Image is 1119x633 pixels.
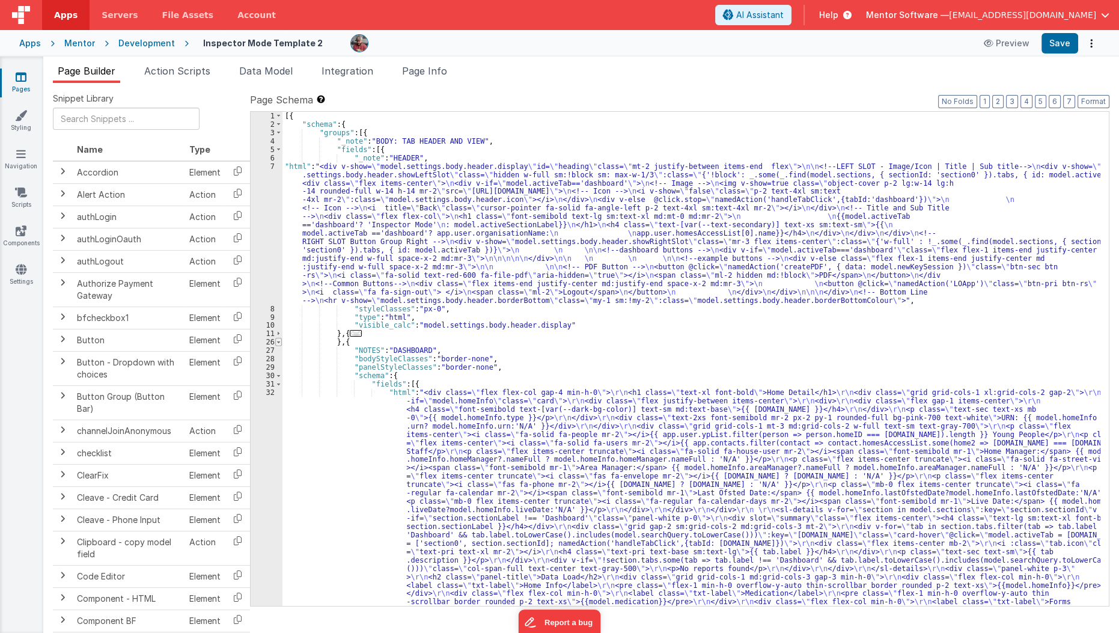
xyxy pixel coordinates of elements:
[53,108,200,130] input: Search Snippets ...
[1083,35,1100,52] button: Options
[251,372,282,380] div: 30
[72,183,184,206] td: Alert Action
[72,329,184,351] td: Button
[72,587,184,610] td: Component - HTML
[251,388,282,623] div: 32
[72,351,184,385] td: Button - Dropdown with choices
[184,442,225,464] td: Element
[992,95,1004,108] button: 2
[251,145,282,154] div: 5
[819,9,838,21] span: Help
[102,9,138,21] span: Servers
[184,272,225,307] td: Element
[251,346,282,355] div: 27
[72,161,184,184] td: Accordion
[203,38,323,47] h4: Inspector Mode Template 2
[251,329,282,338] div: 11
[184,307,225,329] td: Element
[980,95,990,108] button: 1
[322,65,373,77] span: Integration
[72,228,184,250] td: authLoginOauth
[184,531,225,565] td: Action
[251,154,282,162] div: 6
[72,385,184,420] td: Button Group (Button Bar)
[72,420,184,442] td: channelJoinAnonymous
[1049,95,1061,108] button: 6
[72,486,184,509] td: Cleave - Credit Card
[53,93,114,105] span: Snippet Library
[251,338,282,346] div: 26
[949,9,1096,21] span: [EMAIL_ADDRESS][DOMAIN_NAME]
[1006,95,1018,108] button: 3
[350,330,362,337] span: ...
[1063,95,1075,108] button: 7
[144,65,210,77] span: Action Scripts
[251,137,282,145] div: 4
[72,307,184,329] td: bfcheckbox1
[184,509,225,531] td: Element
[715,5,791,25] button: AI Assistant
[184,161,225,184] td: Element
[251,129,282,137] div: 3
[118,37,175,49] div: Development
[72,442,184,464] td: checklist
[58,65,115,77] span: Page Builder
[251,305,282,313] div: 8
[184,351,225,385] td: Element
[251,321,282,329] div: 10
[184,464,225,486] td: Element
[72,531,184,565] td: Clipboard - copy model field
[251,355,282,363] div: 28
[239,65,293,77] span: Data Model
[351,35,368,52] img: eba322066dbaa00baf42793ca2fab581
[184,329,225,351] td: Element
[251,112,282,120] div: 1
[938,95,977,108] button: No Folds
[402,65,447,77] span: Page Info
[1035,95,1046,108] button: 5
[184,420,225,442] td: Action
[251,162,282,305] div: 7
[54,9,78,21] span: Apps
[184,565,225,587] td: Element
[184,610,225,632] td: Element
[72,206,184,228] td: authLogin
[189,144,210,154] span: Type
[977,34,1037,53] button: Preview
[72,565,184,587] td: Code Editor
[250,93,313,107] span: Page Schema
[251,380,282,388] div: 31
[77,144,103,154] span: Name
[184,486,225,509] td: Element
[19,37,41,49] div: Apps
[72,509,184,531] td: Cleave - Phone Input
[184,250,225,272] td: Action
[866,9,1109,21] button: Mentor Software — [EMAIL_ADDRESS][DOMAIN_NAME]
[736,9,784,21] span: AI Assistant
[251,313,282,322] div: 9
[72,464,184,486] td: ClearFix
[162,9,214,21] span: File Assets
[184,206,225,228] td: Action
[1078,95,1109,108] button: Format
[72,272,184,307] td: Authorize Payment Gateway
[251,120,282,129] div: 2
[1041,33,1078,54] button: Save
[251,363,282,372] div: 29
[184,228,225,250] td: Action
[64,37,95,49] div: Mentor
[866,9,949,21] span: Mentor Software —
[184,587,225,610] td: Element
[184,183,225,206] td: Action
[72,610,184,632] td: Component BF
[72,250,184,272] td: authLogout
[184,385,225,420] td: Element
[1020,95,1032,108] button: 4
